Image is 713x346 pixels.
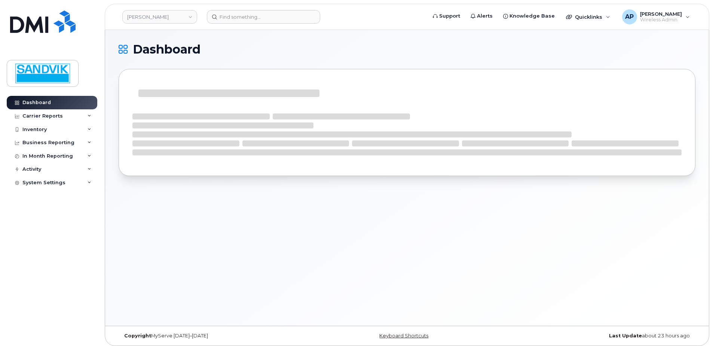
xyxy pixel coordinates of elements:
strong: Last Update [609,333,642,339]
span: Dashboard [133,44,201,55]
div: MyServe [DATE]–[DATE] [119,333,311,339]
strong: Copyright [124,333,151,339]
div: about 23 hours ago [503,333,695,339]
a: Keyboard Shortcuts [379,333,428,339]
